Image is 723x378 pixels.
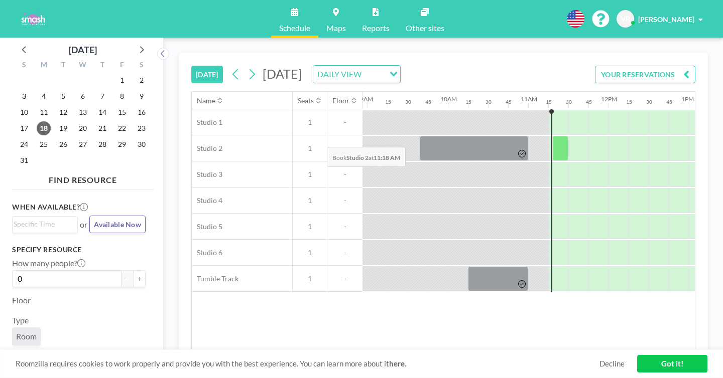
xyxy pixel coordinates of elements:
[406,24,444,32] span: Other sites
[80,220,87,230] span: or
[389,359,406,368] a: here.
[327,248,363,257] span: -
[327,170,363,179] span: -
[599,359,625,368] a: Decline
[192,144,222,153] span: Studio 2
[192,170,222,179] span: Studio 3
[191,66,223,83] button: [DATE]
[626,99,632,105] div: 15
[16,331,37,341] span: Room
[465,99,471,105] div: 15
[506,99,512,105] div: 45
[681,95,694,103] div: 1PM
[56,89,70,103] span: Tuesday, August 5, 2025
[293,144,327,153] span: 1
[132,59,151,72] div: S
[15,59,34,72] div: S
[115,73,129,87] span: Friday, August 1, 2025
[362,24,390,32] span: Reports
[135,89,149,103] span: Saturday, August 9, 2025
[12,245,146,254] h3: Specify resource
[37,89,51,103] span: Monday, August 4, 2025
[192,248,222,257] span: Studio 6
[69,43,97,57] div: [DATE]
[440,95,457,103] div: 10AM
[546,99,552,105] div: 15
[122,270,134,287] button: -
[586,99,592,105] div: 45
[521,95,537,103] div: 11AM
[16,9,50,29] img: organization-logo
[385,99,391,105] div: 15
[135,137,149,151] span: Saturday, August 30, 2025
[637,355,707,372] a: Got it!
[12,171,154,185] h4: FIND RESOURCE
[56,105,70,119] span: Tuesday, August 12, 2025
[327,118,363,127] span: -
[17,153,31,167] span: Sunday, August 31, 2025
[327,147,406,167] span: Book at
[135,73,149,87] span: Saturday, August 2, 2025
[192,222,222,231] span: Studio 5
[293,222,327,231] span: 1
[76,89,90,103] span: Wednesday, August 6, 2025
[293,248,327,257] span: 1
[332,96,349,105] div: Floor
[327,222,363,231] span: -
[192,118,222,127] span: Studio 1
[425,99,431,105] div: 45
[327,196,363,205] span: -
[293,196,327,205] span: 1
[14,219,72,230] input: Search for option
[76,137,90,151] span: Wednesday, August 27, 2025
[192,196,222,205] span: Studio 4
[197,96,215,105] div: Name
[279,24,310,32] span: Schedule
[92,59,112,72] div: T
[73,59,93,72] div: W
[595,66,695,83] button: YOUR RESERVATIONS
[17,89,31,103] span: Sunday, August 3, 2025
[16,359,599,368] span: Roomzilla requires cookies to work properly and provide you with the best experience. You can lea...
[638,15,694,24] span: [PERSON_NAME]
[135,105,149,119] span: Saturday, August 16, 2025
[112,59,132,72] div: F
[298,96,314,105] div: Seats
[293,274,327,283] span: 1
[12,258,85,268] label: How many people?
[37,105,51,119] span: Monday, August 11, 2025
[313,66,400,83] div: Search for option
[12,295,31,305] label: Floor
[326,24,346,32] span: Maps
[115,121,129,135] span: Friday, August 22, 2025
[365,68,384,81] input: Search for option
[115,105,129,119] span: Friday, August 15, 2025
[17,105,31,119] span: Sunday, August 10, 2025
[666,99,672,105] div: 45
[327,274,363,283] span: -
[17,121,31,135] span: Sunday, August 17, 2025
[566,99,572,105] div: 30
[56,121,70,135] span: Tuesday, August 19, 2025
[13,217,77,232] div: Search for option
[315,68,364,81] span: DAILY VIEW
[89,216,146,233] button: Available Now
[76,121,90,135] span: Wednesday, August 20, 2025
[34,59,54,72] div: M
[293,170,327,179] span: 1
[646,99,652,105] div: 30
[192,274,238,283] span: Tumble Track
[135,121,149,135] span: Saturday, August 23, 2025
[95,137,109,151] span: Thursday, August 28, 2025
[95,105,109,119] span: Thursday, August 14, 2025
[95,121,109,135] span: Thursday, August 21, 2025
[76,105,90,119] span: Wednesday, August 13, 2025
[486,99,492,105] div: 30
[621,15,630,24] span: VR
[115,137,129,151] span: Friday, August 29, 2025
[601,95,617,103] div: 12PM
[360,95,373,103] div: 9AM
[54,59,73,72] div: T
[293,118,327,127] span: 1
[134,270,146,287] button: +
